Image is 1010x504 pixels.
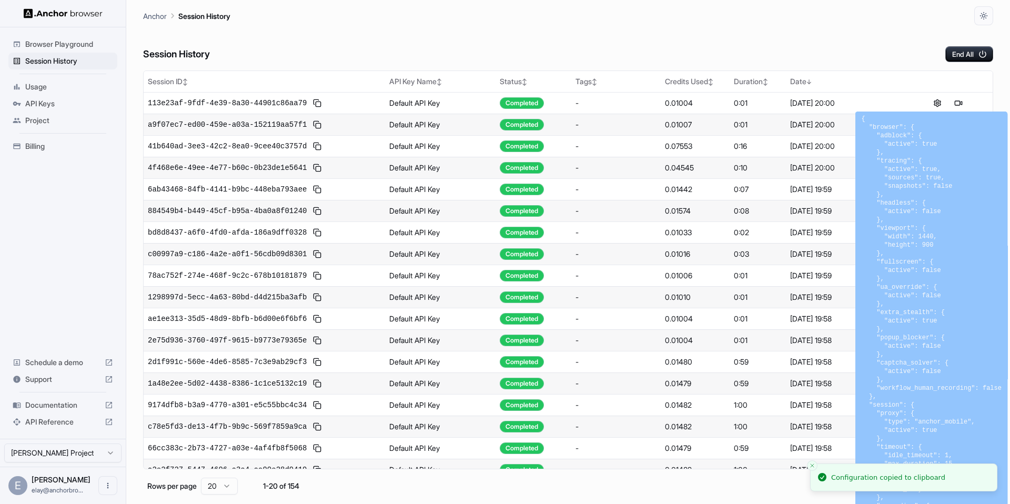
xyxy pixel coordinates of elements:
div: [DATE] 20:00 [790,119,899,130]
p: Anchor [143,11,167,22]
span: Project [25,115,113,126]
div: [DATE] 19:59 [790,270,899,281]
div: Completed [500,184,544,195]
div: 0:01 [734,98,781,108]
span: ↕ [437,78,442,86]
td: Default API Key [385,92,496,114]
div: Browser Playground [8,36,117,53]
span: 2e75d936-3760-497f-9615-b9773e79365e [148,335,307,346]
span: ↕ [183,78,188,86]
div: 0:16 [734,141,781,152]
span: 66cc383c-2b73-4727-a03e-4af4fb8f5068 [148,443,307,453]
span: 1298997d-5ecc-4a63-80bd-d4d215ba3afb [148,292,307,303]
div: 0:07 [734,184,781,195]
td: Default API Key [385,178,496,200]
span: ↕ [592,78,597,86]
div: 0.01007 [665,119,725,130]
div: Completed [500,119,544,130]
span: API Keys [25,98,113,109]
div: 0:01 [734,119,781,130]
div: 0.01480 [665,357,725,367]
td: Default API Key [385,437,496,459]
div: - [575,227,656,238]
div: Date [790,76,899,87]
div: - [575,314,656,324]
td: Default API Key [385,394,496,416]
td: Default API Key [385,157,496,178]
span: Browser Playground [25,39,113,49]
span: ↕ [708,78,713,86]
div: Completed [500,399,544,411]
div: Schedule a demo [8,354,117,371]
span: 113e23af-9fdf-4e39-8a30-44901c86aa79 [148,98,307,108]
div: Tags [575,76,656,87]
div: Session ID [148,76,381,87]
td: Default API Key [385,351,496,372]
span: c78e5fd3-de13-4f7b-9b9c-569f7859a9ca [148,421,307,432]
div: Configuration copied to clipboard [831,472,945,483]
td: Default API Key [385,221,496,243]
td: Default API Key [385,114,496,135]
span: elay@anchorbrowser.io [32,486,83,494]
div: 0.01479 [665,378,725,389]
div: 0:01 [734,314,781,324]
td: Default API Key [385,308,496,329]
div: - [575,443,656,453]
div: Billing [8,138,117,155]
div: 0.01482 [665,421,725,432]
td: Default API Key [385,329,496,351]
div: 0.01004 [665,98,725,108]
div: Completed [500,313,544,325]
div: 0:10 [734,163,781,173]
span: a9f07ec7-ed00-459e-a03a-152119aa57f1 [148,119,307,130]
div: [DATE] 19:58 [790,314,899,324]
div: Documentation [8,397,117,414]
div: [DATE] 19:59 [790,227,899,238]
button: Open menu [98,476,117,495]
div: Completed [500,291,544,303]
div: 1:00 [734,400,781,410]
div: 0.07553 [665,141,725,152]
div: 0:59 [734,378,781,389]
td: Default API Key [385,459,496,480]
span: Documentation [25,400,100,410]
div: 0.01004 [665,335,725,346]
div: [DATE] 19:58 [790,421,899,432]
div: [DATE] 19:59 [790,206,899,216]
span: ↓ [806,78,812,86]
div: Completed [500,248,544,260]
img: Anchor Logo [24,8,103,18]
div: Support [8,371,117,388]
span: 2d1f991c-560e-4de6-8585-7c3e9ab29cf3 [148,357,307,367]
span: bd8d8437-a6f0-4fd0-afda-186a9dff0328 [148,227,307,238]
div: [DATE] 19:57 [790,465,899,475]
span: 9174dfb8-b3a9-4770-a301-e5c55bbc4c34 [148,400,307,410]
div: - [575,141,656,152]
span: c00997a9-c186-4a2e-a0f1-56cdb09d8301 [148,249,307,259]
div: 0.01482 [665,465,725,475]
div: 0:01 [734,292,781,303]
div: 0:59 [734,357,781,367]
span: ↕ [522,78,527,86]
div: [DATE] 19:58 [790,357,899,367]
div: 0.01004 [665,314,725,324]
div: Completed [500,356,544,368]
div: 0.01010 [665,292,725,303]
div: 0.01482 [665,400,725,410]
div: - [575,465,656,475]
div: - [575,270,656,281]
div: API Key Name [389,76,491,87]
div: 0.04545 [665,163,725,173]
div: Completed [500,270,544,281]
div: [DATE] 19:59 [790,292,899,303]
div: - [575,400,656,410]
div: 1:00 [734,465,781,475]
span: API Reference [25,417,100,427]
div: 0.01016 [665,249,725,259]
div: - [575,335,656,346]
div: - [575,184,656,195]
div: Completed [500,140,544,152]
div: 0:01 [734,335,781,346]
span: 884549b4-b449-45cf-b95a-4ba0a8f01240 [148,206,307,216]
div: 0.01006 [665,270,725,281]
